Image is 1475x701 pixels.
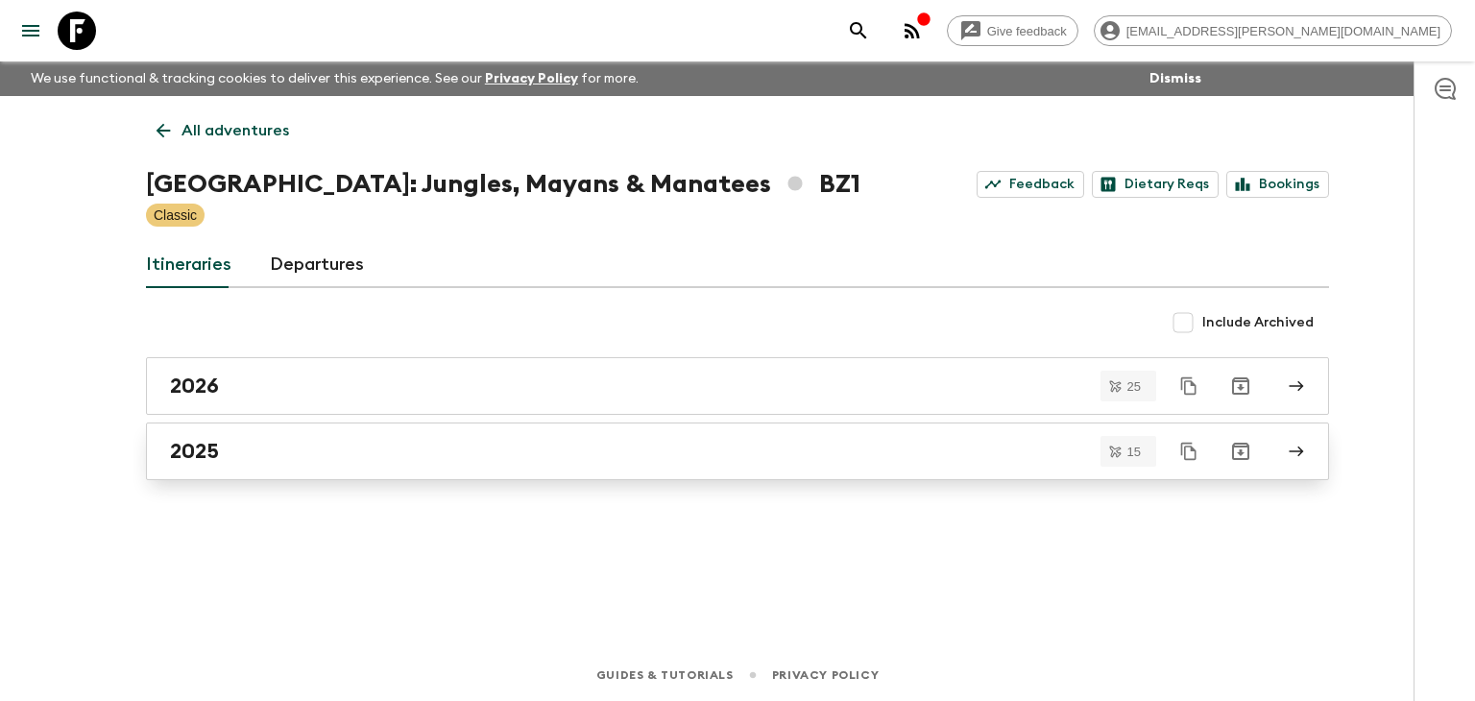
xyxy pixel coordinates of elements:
span: Include Archived [1202,313,1314,332]
a: Guides & Tutorials [596,665,734,686]
button: Archive [1221,367,1260,405]
span: Give feedback [977,24,1077,38]
span: [EMAIL_ADDRESS][PERSON_NAME][DOMAIN_NAME] [1116,24,1451,38]
button: Duplicate [1172,434,1206,469]
a: 2026 [146,357,1329,415]
button: search adventures [839,12,878,50]
button: Dismiss [1145,65,1206,92]
p: All adventures [181,119,289,142]
a: Privacy Policy [485,72,578,85]
a: Privacy Policy [772,665,879,686]
span: 25 [1116,380,1152,393]
a: 2025 [146,423,1329,480]
h2: 2025 [170,439,219,464]
a: All adventures [146,111,300,150]
a: Give feedback [947,15,1078,46]
h2: 2026 [170,374,219,399]
p: Classic [154,205,197,225]
a: Bookings [1226,171,1329,198]
p: We use functional & tracking cookies to deliver this experience. See our for more. [23,61,646,96]
button: Duplicate [1172,369,1206,403]
a: Dietary Reqs [1092,171,1219,198]
a: Departures [270,242,364,288]
h1: [GEOGRAPHIC_DATA]: Jungles, Mayans & Manatees BZ1 [146,165,860,204]
div: [EMAIL_ADDRESS][PERSON_NAME][DOMAIN_NAME] [1094,15,1452,46]
a: Itineraries [146,242,231,288]
button: menu [12,12,50,50]
button: Archive [1221,432,1260,471]
span: 15 [1116,446,1152,458]
a: Feedback [977,171,1084,198]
